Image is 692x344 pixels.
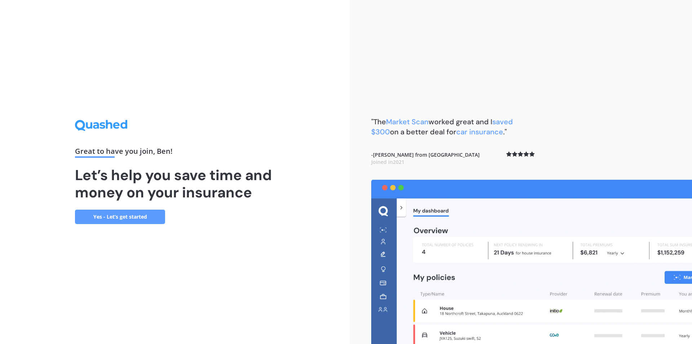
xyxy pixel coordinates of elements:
div: Great to have you join , Ben ! [75,148,275,158]
span: car insurance [456,127,503,137]
a: Yes - Let’s get started [75,210,165,224]
img: dashboard.webp [371,180,692,344]
span: Joined in 2021 [371,158,404,165]
span: saved $300 [371,117,513,137]
h1: Let’s help you save time and money on your insurance [75,166,275,201]
span: Market Scan [386,117,429,126]
b: - [PERSON_NAME] from [GEOGRAPHIC_DATA] [371,151,480,165]
b: "The worked great and I on a better deal for ." [371,117,513,137]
